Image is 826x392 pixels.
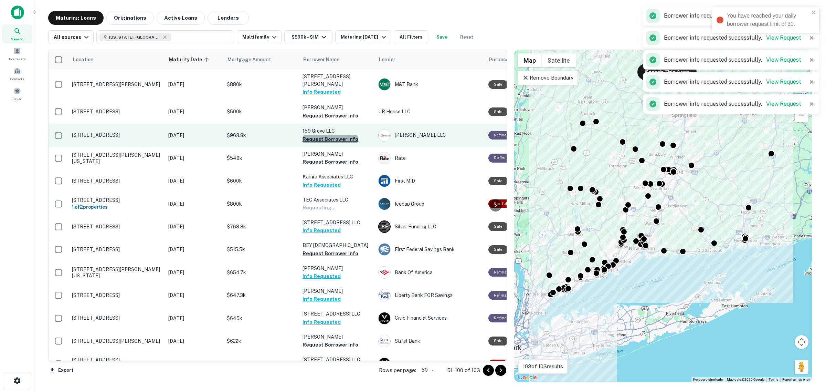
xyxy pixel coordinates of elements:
button: Keyboard shortcuts [693,377,723,382]
p: [STREET_ADDRESS] LLC [303,310,371,318]
div: Sale [488,337,508,345]
th: Mortgage Amount [223,50,299,69]
p: [DATE] [168,108,220,115]
div: Civic Financial Services [378,358,481,370]
span: Maturity Date [169,55,211,64]
p: [STREET_ADDRESS] [72,246,161,252]
button: Request Borrower Info [303,249,358,258]
p: [STREET_ADDRESS] [72,178,161,184]
button: Go to previous page [483,365,494,376]
p: $880k [227,81,296,88]
p: [DATE] [168,132,220,139]
p: [PERSON_NAME] [303,333,371,341]
button: Show satellite imagery [542,53,576,67]
p: $800k [227,200,296,208]
div: Civic Financial Services [378,312,481,324]
img: picture [379,312,390,324]
p: Remove Boundary [522,74,573,82]
img: picture [379,289,390,301]
button: Info Requested [303,88,341,96]
p: [DATE] [168,337,220,345]
button: Info Requested [303,272,341,280]
p: Rows per page: [379,366,416,374]
span: Borrower Name [303,55,339,64]
p: $622k [227,337,296,345]
p: $647.3k [227,291,296,299]
p: $963.8k [227,132,296,139]
div: First Federal Savings Bank [378,243,481,256]
p: 159 Grove LLC [303,127,371,135]
button: Export [48,365,75,375]
button: $500k - $1M [284,30,332,44]
img: picture [379,358,390,370]
span: [US_STATE], [GEOGRAPHIC_DATA] [109,34,161,40]
button: Maturing [DATE] [335,30,391,44]
p: S F [381,223,388,230]
div: Silver Funding LLC [378,220,481,233]
p: [DATE] [168,246,220,253]
p: UR House LLC [378,108,481,115]
div: This loan purpose was for refinancing [488,291,519,300]
div: First MID [378,175,481,187]
a: View Request [766,101,801,107]
button: Info Requested [303,181,341,189]
img: Google [516,373,539,382]
div: Maturing [DATE] [341,33,388,41]
a: View Request [766,56,801,63]
p: [STREET_ADDRESS] [72,315,161,321]
div: Sale [488,177,508,185]
p: [DATE] [168,177,220,185]
div: Chat Widget [792,337,826,370]
div: Bank Of America [378,266,481,279]
div: Icecap Group [378,198,481,210]
button: [US_STATE], [GEOGRAPHIC_DATA] [96,30,234,44]
a: Terms (opens in new tab) [769,378,778,381]
p: 103 of 103 results [523,362,563,371]
p: $645k [227,360,296,368]
button: Lenders [208,11,249,25]
a: Borrowers [2,44,32,63]
div: Sale [488,245,508,254]
button: Go to next page [495,365,506,376]
p: $768.8k [227,223,296,230]
button: Multifamily [237,30,282,44]
p: Borrower info requested successfully. [664,100,801,108]
p: [PERSON_NAME] [303,265,371,272]
div: 0 0 [514,50,812,382]
p: [STREET_ADDRESS][PERSON_NAME][US_STATE] [72,266,161,279]
th: Maturity Date [165,50,223,69]
div: Search [2,24,32,43]
button: All sources [48,30,94,44]
p: [STREET_ADDRESS][PERSON_NAME] [303,73,371,88]
p: [DATE] [168,291,220,299]
div: M&T Bank [378,78,481,91]
p: Borrower info requested successfully. [664,78,801,86]
p: Kanga Associates LLC [303,173,371,180]
p: Borrower info requested successfully. [664,34,801,42]
div: Liberty Bank FOR Savings [378,289,481,301]
p: [STREET_ADDRESS] [72,109,161,115]
span: Mortgage Amount [227,55,280,64]
div: This is a portfolio loan with 2 properties [488,199,516,208]
button: Show street map [518,53,542,67]
a: View Request [766,79,801,85]
div: Saved [2,84,32,103]
button: Save your search to get updates of matches that match your search criteria. [431,30,453,44]
p: [STREET_ADDRESS] [72,197,161,203]
img: picture [379,130,390,141]
p: [PERSON_NAME] [303,104,371,111]
p: [STREET_ADDRESS] LLC [303,219,371,226]
p: $500k [227,108,296,115]
div: [PERSON_NAME], LLC [378,129,481,142]
p: $548k [227,154,296,162]
button: Map camera controls [795,335,808,349]
p: [DATE] [168,223,220,230]
p: [DATE] [168,154,220,162]
span: Map data ©2025 Google [727,378,764,381]
p: [STREET_ADDRESS] [72,357,161,363]
button: Maturing Loans [48,11,104,25]
a: Contacts [2,64,32,83]
p: [STREET_ADDRESS] LLC [303,356,371,363]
